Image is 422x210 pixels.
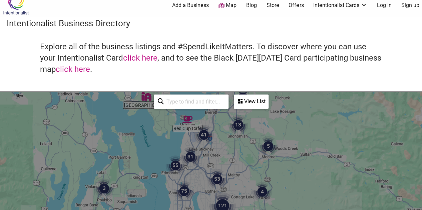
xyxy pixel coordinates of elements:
a: Log In [377,2,392,9]
h3: Intentionalist Business Directory [7,17,415,29]
div: 13 [228,115,248,135]
a: Add a Business [172,2,209,9]
div: 4 [252,182,272,202]
a: Blog [246,2,257,9]
div: 75 [174,181,194,201]
div: View List [235,95,268,108]
div: 55 [165,155,185,175]
a: Store [266,2,279,9]
div: 41 [194,125,214,145]
a: Offers [289,2,304,9]
a: Sign up [401,2,419,9]
div: 18 [201,93,221,112]
div: 53 [207,169,227,189]
div: Red Cup Cafe [182,114,192,124]
div: 31 [180,147,200,167]
div: See a list of the visible businesses [234,95,269,109]
h4: Explore all of the business listings and #SpendLikeItMatters. To discover where you can use your ... [40,41,382,75]
div: Type to search and filter [154,95,229,109]
a: Map [219,2,237,9]
input: Type to find and filter... [164,95,225,108]
a: click here [123,53,157,63]
div: Lesedi Farm [141,91,151,101]
div: 5 [258,136,278,156]
div: 3 [94,178,114,198]
a: click here [56,65,90,74]
a: Intentionalist Cards [313,2,367,9]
